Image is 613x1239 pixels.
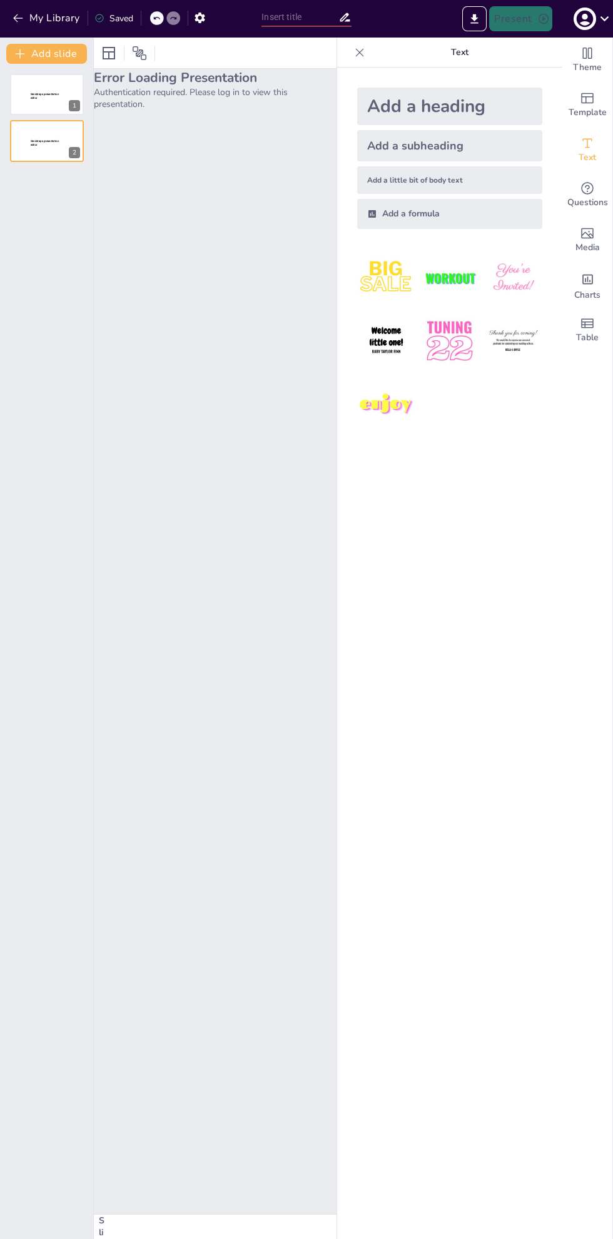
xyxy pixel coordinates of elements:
[132,46,147,61] span: Position
[10,120,84,161] div: 2
[69,147,80,158] div: 2
[569,106,607,119] span: Template
[31,93,59,99] span: Sendsteps presentation editor
[562,38,612,83] div: Change the overall theme
[9,8,85,28] button: My Library
[562,308,612,353] div: Add a table
[357,130,542,161] div: Add a subheading
[357,376,415,434] img: 7.jpeg
[357,199,542,229] div: Add a formula
[576,331,599,345] span: Table
[31,139,59,146] span: Sendsteps presentation editor
[462,6,487,31] button: Export to PowerPoint
[357,312,415,370] img: 4.jpeg
[489,6,552,31] button: Present
[562,218,612,263] div: Add images, graphics, shapes or video
[6,44,87,64] button: Add slide
[357,166,542,194] div: Add a little bit of body text
[420,312,479,370] img: 5.jpeg
[484,249,542,307] img: 3.jpeg
[94,13,133,24] div: Saved
[574,288,600,302] span: Charts
[562,83,612,128] div: Add ready made slides
[69,100,80,111] div: 1
[94,69,337,86] h2: Error Loading Presentation
[261,8,338,26] input: Insert title
[562,173,612,218] div: Get real-time input from your audience
[420,249,479,307] img: 2.jpeg
[573,61,602,74] span: Theme
[562,128,612,173] div: Add text boxes
[357,249,415,307] img: 1.jpeg
[484,312,542,370] img: 6.jpeg
[562,263,612,308] div: Add charts and graphs
[575,241,600,255] span: Media
[357,88,542,125] div: Add a heading
[99,43,119,63] div: Layout
[94,86,337,110] p: Authentication required. Please log in to view this presentation.
[370,38,550,68] p: Text
[10,74,84,115] div: 1
[567,196,608,210] span: Questions
[579,151,596,164] span: Text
